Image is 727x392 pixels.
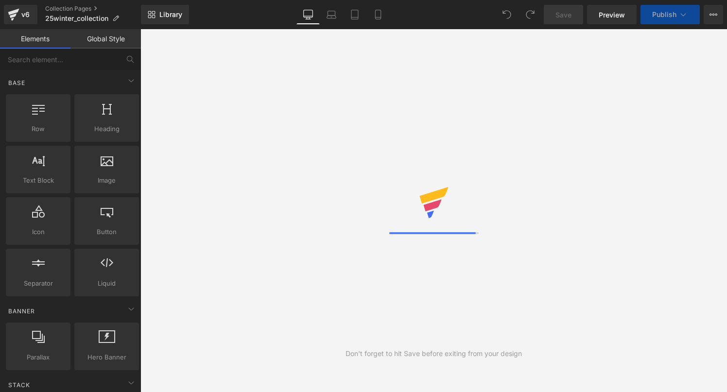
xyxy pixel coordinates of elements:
button: Undo [497,5,517,24]
span: Separator [9,278,68,289]
span: Heading [77,124,136,134]
span: Parallax [9,352,68,362]
span: Library [159,10,182,19]
span: Hero Banner [77,352,136,362]
span: Base [7,78,26,87]
a: Mobile [366,5,390,24]
span: Publish [652,11,676,18]
span: Preview [599,10,625,20]
span: Button [77,227,136,237]
span: Banner [7,307,36,316]
span: Save [555,10,571,20]
span: Stack [7,380,31,390]
span: Row [9,124,68,134]
a: Desktop [296,5,320,24]
a: New Library [141,5,189,24]
span: 25winter_collection [45,15,108,22]
div: v6 [19,8,32,21]
a: Preview [587,5,637,24]
span: Icon [9,227,68,237]
div: Don't forget to hit Save before exiting from your design [346,348,522,359]
a: Laptop [320,5,343,24]
span: Liquid [77,278,136,289]
button: More [704,5,723,24]
a: Global Style [70,29,141,49]
span: Image [77,175,136,186]
span: Text Block [9,175,68,186]
a: Collection Pages [45,5,141,13]
a: Tablet [343,5,366,24]
button: Publish [640,5,700,24]
a: v6 [4,5,37,24]
button: Redo [520,5,540,24]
